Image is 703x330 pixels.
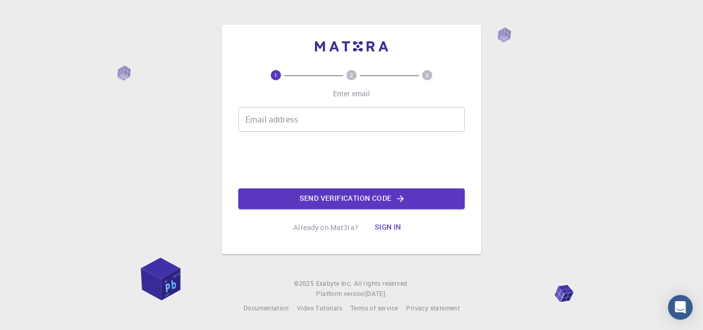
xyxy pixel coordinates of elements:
[293,222,358,233] p: Already on Mat3ra?
[238,188,465,209] button: Send verification code
[406,304,460,312] span: Privacy statement
[366,217,410,238] button: Sign in
[668,295,693,320] div: Open Intercom Messenger
[316,279,352,289] a: Exabyte Inc.
[297,303,342,314] a: Video Tutorials
[297,304,342,312] span: Video Tutorials
[350,304,398,312] span: Terms of service
[273,140,430,180] iframe: reCAPTCHA
[274,72,277,79] text: 1
[316,289,365,299] span: Platform version
[243,303,289,314] a: Documentation
[316,279,352,287] span: Exabyte Inc.
[365,289,387,299] a: [DATE].
[333,89,371,99] p: Enter email
[350,303,398,314] a: Terms of service
[406,303,460,314] a: Privacy statement
[426,72,429,79] text: 3
[354,279,409,289] span: All rights reserved.
[243,304,289,312] span: Documentation
[350,72,353,79] text: 2
[365,289,387,298] span: [DATE] .
[294,279,315,289] span: © 2025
